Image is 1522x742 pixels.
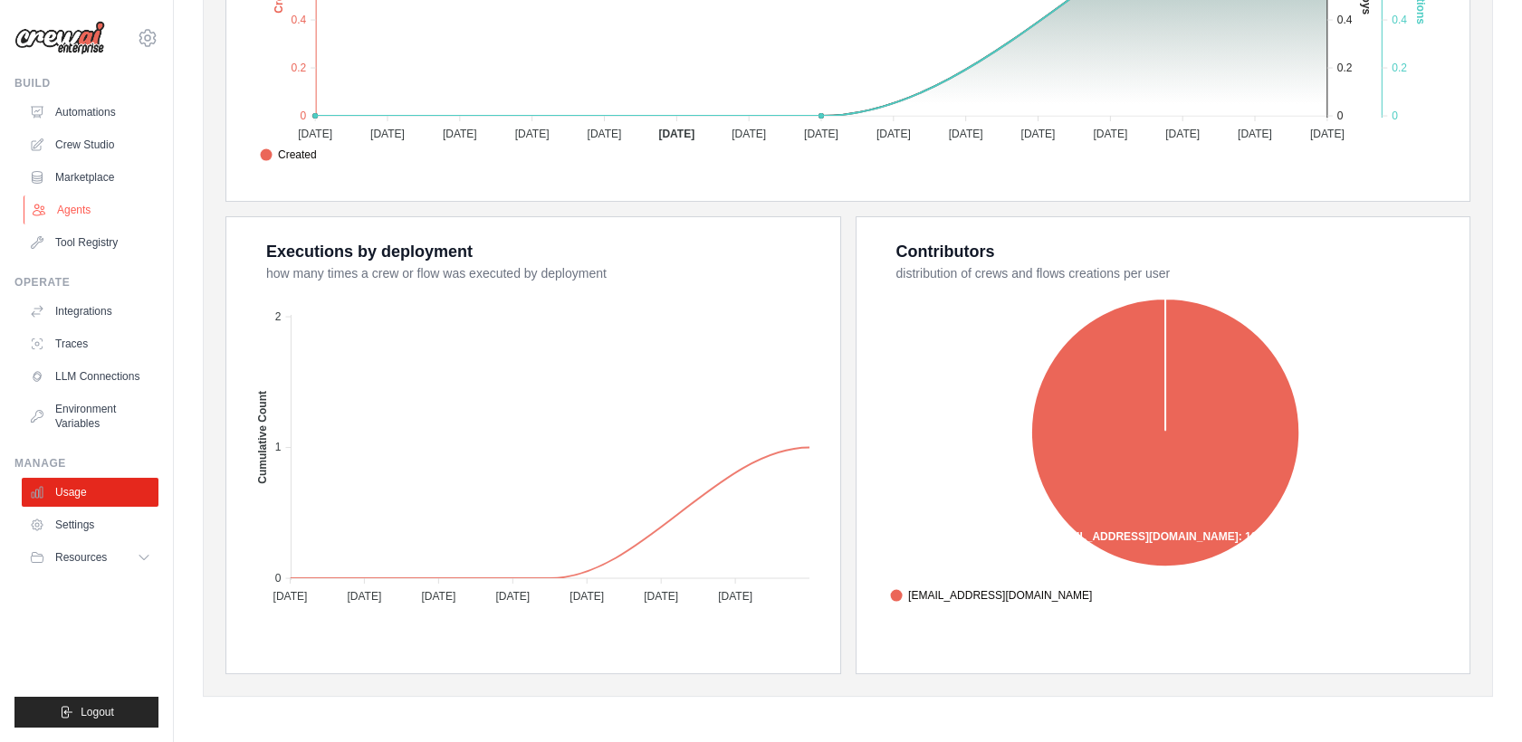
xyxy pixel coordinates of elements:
[804,128,838,140] tspan: [DATE]
[14,76,158,90] div: Build
[588,128,622,140] tspan: [DATE]
[22,297,158,326] a: Integrations
[298,128,332,140] tspan: [DATE]
[14,456,158,471] div: Manage
[896,264,1449,282] dt: distribution of crews and flows creations per user
[256,391,269,484] text: Cumulative Count
[14,275,158,290] div: Operate
[421,590,455,603] tspan: [DATE]
[1165,128,1200,140] tspan: [DATE]
[1337,109,1344,121] tspan: 0
[732,128,766,140] tspan: [DATE]
[644,590,678,603] tspan: [DATE]
[300,109,306,121] tspan: 0
[273,590,308,603] tspan: [DATE]
[658,128,694,140] tspan: [DATE]
[22,543,158,572] button: Resources
[370,128,405,140] tspan: [DATE]
[890,587,1092,604] span: [EMAIL_ADDRESS][DOMAIN_NAME]
[55,550,107,565] span: Resources
[1093,128,1127,140] tspan: [DATE]
[515,128,550,140] tspan: [DATE]
[14,697,158,728] button: Logout
[14,21,105,55] img: Logo
[291,61,306,73] tspan: 0.2
[24,195,160,224] a: Agents
[949,128,983,140] tspan: [DATE]
[22,395,158,438] a: Environment Variables
[1021,128,1056,140] tspan: [DATE]
[291,13,306,25] tspan: 0.4
[22,329,158,358] a: Traces
[266,264,818,282] dt: how many times a crew or flow was executed by deployment
[1392,61,1407,73] tspan: 0.2
[495,590,530,603] tspan: [DATE]
[1337,13,1353,25] tspan: 0.4
[22,98,158,127] a: Automations
[896,239,995,264] div: Contributors
[275,441,282,453] tspan: 1
[22,362,158,391] a: LLM Connections
[1392,109,1398,121] tspan: 0
[22,163,158,192] a: Marketplace
[22,510,158,539] a: Settings
[81,705,114,719] span: Logout
[22,478,158,507] a: Usage
[876,128,911,140] tspan: [DATE]
[22,228,158,257] a: Tool Registry
[1392,13,1407,25] tspan: 0.4
[266,239,473,264] div: Executions by deployment
[275,571,282,584] tspan: 0
[1310,128,1345,140] tspan: [DATE]
[1337,61,1353,73] tspan: 0.2
[260,147,317,163] span: Created
[718,590,752,603] tspan: [DATE]
[1238,128,1272,140] tspan: [DATE]
[570,590,604,603] tspan: [DATE]
[347,590,381,603] tspan: [DATE]
[22,130,158,159] a: Crew Studio
[443,128,477,140] tspan: [DATE]
[275,309,282,322] tspan: 2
